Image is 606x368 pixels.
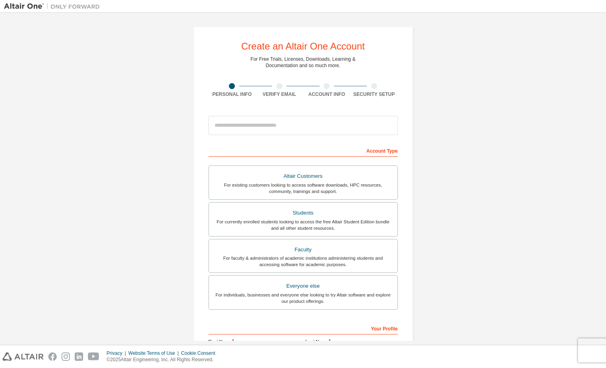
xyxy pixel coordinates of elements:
label: Last Name [306,338,398,345]
div: Faculty [214,244,393,255]
label: First Name [209,338,301,345]
div: For Free Trials, Licenses, Downloads, Learning & Documentation and so much more. [250,56,356,69]
img: instagram.svg [62,352,70,361]
div: Students [214,207,393,219]
div: Security Setup [350,91,398,97]
div: Everyone else [214,280,393,292]
div: Altair Customers [214,171,393,182]
div: Your Profile [209,322,398,334]
img: facebook.svg [48,352,57,361]
div: Cookie Consent [181,350,220,356]
img: Altair One [4,2,104,10]
div: Privacy [107,350,128,356]
div: Personal Info [209,91,256,97]
div: Website Terms of Use [128,350,181,356]
img: youtube.svg [88,352,99,361]
div: For existing customers looking to access software downloads, HPC resources, community, trainings ... [214,182,393,195]
div: For faculty & administrators of academic institutions administering students and accessing softwa... [214,255,393,268]
div: Account Info [303,91,351,97]
p: © 2025 Altair Engineering, Inc. All Rights Reserved. [107,356,220,363]
div: Verify Email [256,91,303,97]
img: linkedin.svg [75,352,83,361]
div: For currently enrolled students looking to access the free Altair Student Edition bundle and all ... [214,219,393,231]
img: altair_logo.svg [2,352,44,361]
div: Account Type [209,144,398,157]
div: Create an Altair One Account [241,42,365,51]
div: For individuals, businesses and everyone else looking to try Altair software and explore our prod... [214,292,393,304]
